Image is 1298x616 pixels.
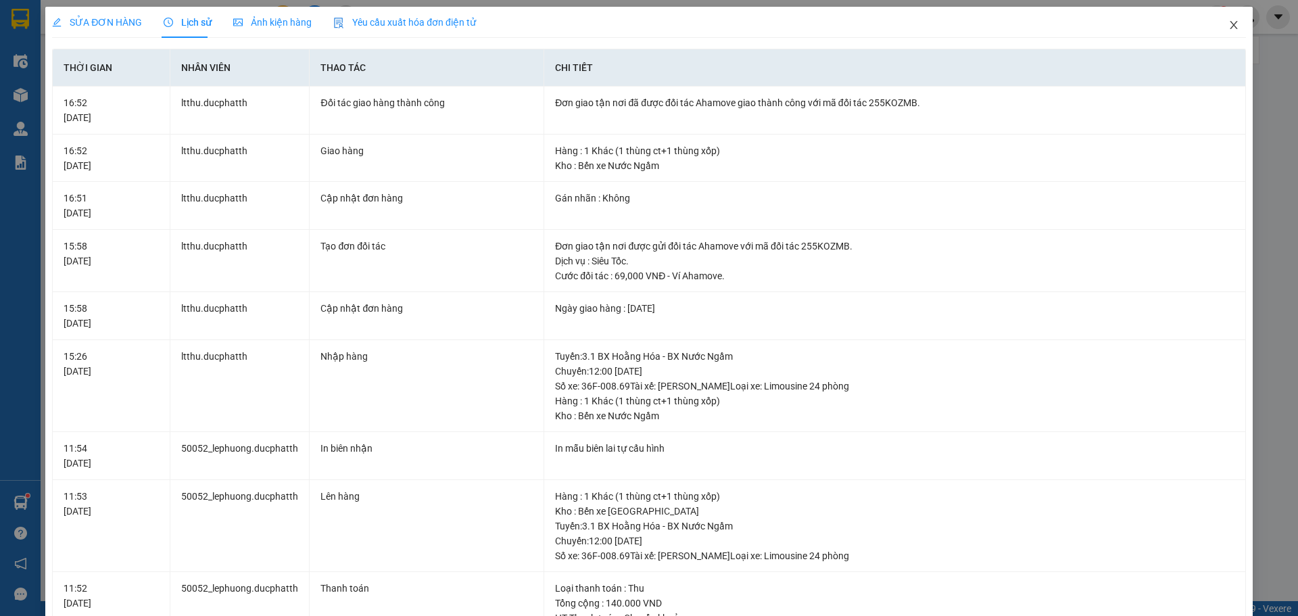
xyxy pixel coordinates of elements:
td: ltthu.ducphatth [170,230,310,293]
span: Ảnh kiện hàng [233,17,312,28]
div: Loại thanh toán : Thu [555,581,1234,596]
div: Nhập hàng [320,349,533,364]
div: 15:58 [DATE] [64,301,159,331]
div: 11:52 [DATE] [64,581,159,611]
div: Dịch vụ : Siêu Tốc. [555,254,1234,268]
div: 11:53 [DATE] [64,489,159,519]
div: Hàng : 1 Khác (1 thùng ct+1 thùng xốp) [555,489,1234,504]
div: Cước đối tác : 69,000 VNĐ - Ví Ahamove. [555,268,1234,283]
div: Gán nhãn : Không [555,191,1234,206]
div: Tạo đơn đối tác [320,239,533,254]
td: ltthu.ducphatth [170,292,310,340]
div: Hàng : 1 Khác (1 thùng ct+1 thùng xốp) [555,143,1234,158]
div: In mẫu biên lai tự cấu hình [555,441,1234,456]
div: 15:58 [DATE] [64,239,159,268]
div: In biên nhận [320,441,533,456]
div: Ngày giao hàng : [DATE] [555,301,1234,316]
button: Close [1215,7,1253,45]
span: SỬA ĐƠN HÀNG [52,17,142,28]
img: icon [333,18,344,28]
div: Đơn giao tận nơi được gửi đối tác Ahamove với mã đối tác 255KOZMB. [555,239,1234,254]
div: Lên hàng [320,489,533,504]
td: 50052_lephuong.ducphatth [170,480,310,573]
div: 16:52 [DATE] [64,143,159,173]
div: Thanh toán [320,581,533,596]
td: ltthu.ducphatth [170,87,310,135]
td: ltthu.ducphatth [170,182,310,230]
th: Thời gian [53,49,170,87]
div: Đối tác giao hàng thành công [320,95,533,110]
div: Kho : Bến xe [GEOGRAPHIC_DATA] [555,504,1234,519]
span: Lịch sử [164,17,212,28]
div: Hàng : 1 Khác (1 thùng ct+1 thùng xốp) [555,394,1234,408]
div: 16:51 [DATE] [64,191,159,220]
div: 11:54 [DATE] [64,441,159,471]
span: edit [52,18,62,27]
div: Cập nhật đơn hàng [320,301,533,316]
div: Đơn giao tận nơi đã được đối tác Ahamove giao thành công với mã đối tác 255KOZMB. [555,95,1234,110]
div: Kho : Bến xe Nước Ngầm [555,408,1234,423]
div: Kho : Bến xe Nước Ngầm [555,158,1234,173]
div: Tuyến : 3.1 BX Hoằng Hóa - BX Nước Ngầm Chuyến: 12:00 [DATE] Số xe: 36F-008.69 Tài xế: [PERSON_NA... [555,519,1234,563]
td: ltthu.ducphatth [170,135,310,183]
div: Tổng cộng : 140.000 VND [555,596,1234,611]
th: Nhân viên [170,49,310,87]
div: Giao hàng [320,143,533,158]
div: Tuyến : 3.1 BX Hoằng Hóa - BX Nước Ngầm Chuyến: 12:00 [DATE] Số xe: 36F-008.69 Tài xế: [PERSON_NA... [555,349,1234,394]
td: ltthu.ducphatth [170,340,310,433]
span: clock-circle [164,18,173,27]
th: Thao tác [310,49,544,87]
div: 16:52 [DATE] [64,95,159,125]
th: Chi tiết [544,49,1245,87]
span: picture [233,18,243,27]
div: 15:26 [DATE] [64,349,159,379]
span: close [1228,20,1239,30]
td: 50052_lephuong.ducphatth [170,432,310,480]
span: Yêu cầu xuất hóa đơn điện tử [333,17,476,28]
div: Cập nhật đơn hàng [320,191,533,206]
